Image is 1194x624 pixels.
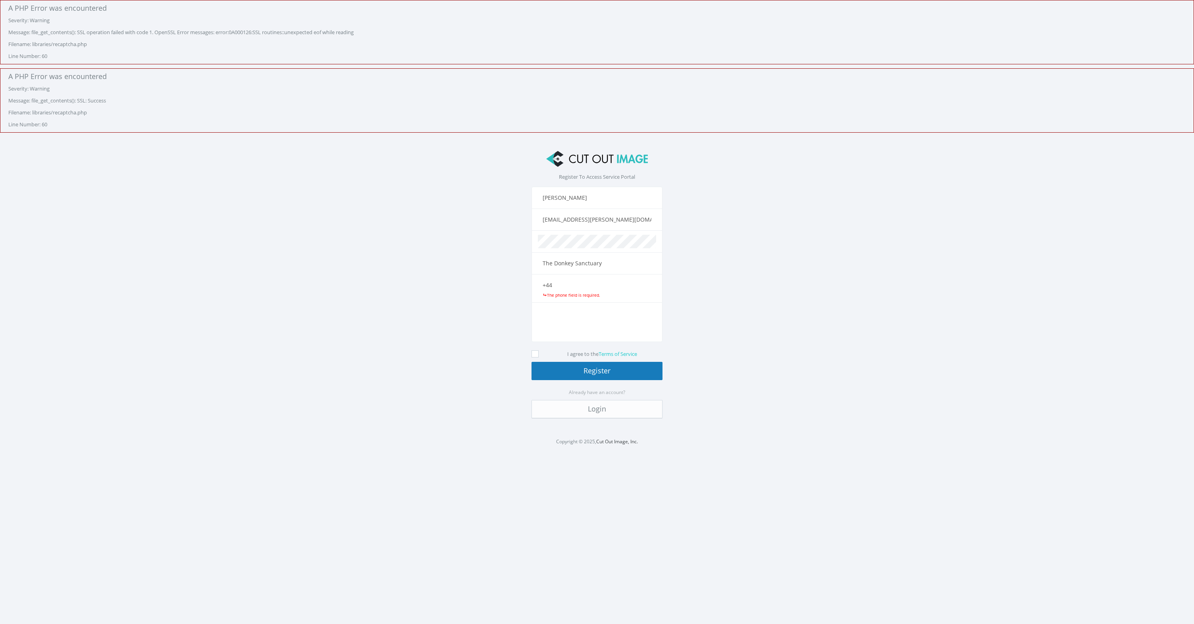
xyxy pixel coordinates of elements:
[567,350,637,357] label: I agree to the
[546,151,648,167] img: Cut Out Image
[8,40,1194,48] p: Filename: libraries/recaptcha.php
[8,108,1194,116] p: Filename: libraries/recaptcha.php
[8,73,1194,81] h4: A PHP Error was encountered
[8,4,1194,12] h4: A PHP Error was encountered
[8,85,1194,93] p: Severity: Warning
[538,257,656,270] input: Company Name
[599,350,637,357] a: Terms of Service
[532,362,662,380] button: Register
[532,400,662,418] a: Login
[8,120,1194,128] p: Line Number: 60
[8,28,1194,36] p: Message: file_get_contents(): SSL operation failed with code 1. OpenSSL Error messages: error:0A0...
[569,389,625,396] small: Already have an account?
[556,438,638,445] small: Copyright © 2025,
[596,438,638,445] a: Cut Out Image, Inc.
[538,292,656,298] div: The phone field is required.
[559,173,635,180] span: Register To Access Service Portal
[538,213,656,226] input: Email
[538,278,656,292] input: Phone Number
[8,16,1194,24] p: Severity: Warning
[538,307,659,338] iframe: reCAPTCHA
[8,97,1194,104] p: Message: file_get_contents(): SSL: Success
[538,191,656,205] input: Full Name
[8,52,1194,60] p: Line Number: 60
